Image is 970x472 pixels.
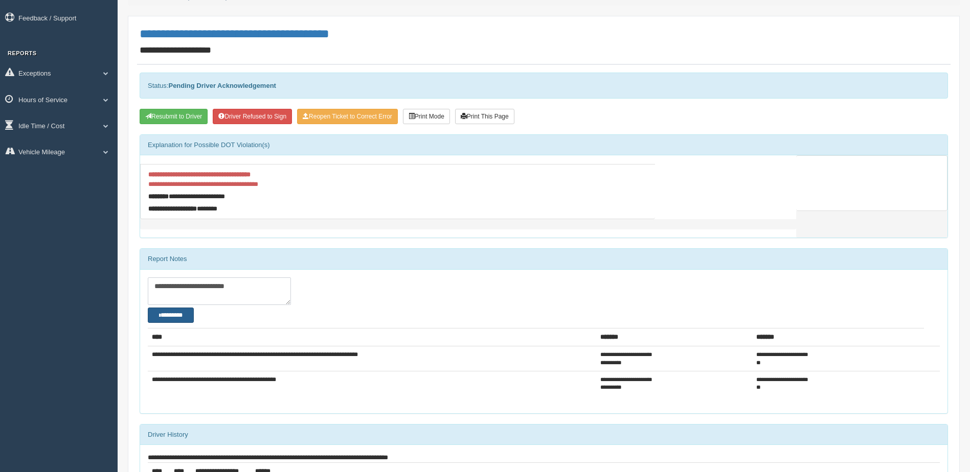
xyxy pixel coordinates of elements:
[213,109,292,124] button: Driver Refused to Sign
[140,73,948,99] div: Status:
[140,135,948,155] div: Explanation for Possible DOT Violation(s)
[140,424,948,445] div: Driver History
[403,109,450,124] button: Print Mode
[148,308,194,323] button: Change Filter Options
[140,249,948,269] div: Report Notes
[168,82,276,89] strong: Pending Driver Acknowledgement
[140,109,208,124] button: Resubmit To Driver
[455,109,514,124] button: Print This Page
[297,109,398,124] button: Reopen Ticket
